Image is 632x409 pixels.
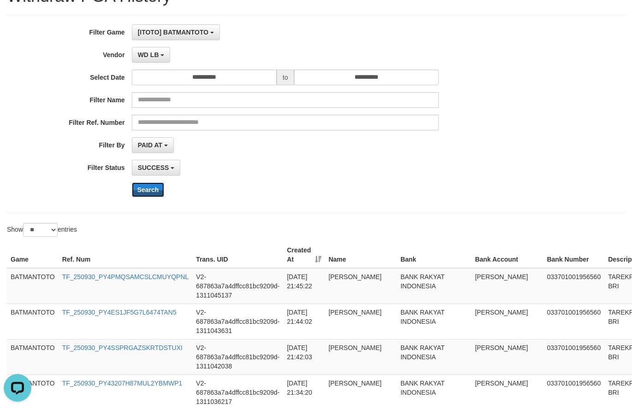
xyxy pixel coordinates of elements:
[471,242,543,268] th: Bank Account
[7,223,77,237] label: Show entries
[138,141,162,149] span: PAID AT
[192,242,283,268] th: Trans. UID
[283,242,325,268] th: Created At: activate to sort column ascending
[471,304,543,339] td: [PERSON_NAME]
[471,339,543,374] td: [PERSON_NAME]
[283,304,325,339] td: [DATE] 21:44:02
[192,304,283,339] td: V2-687863a7a4dffcc81bc9209d-1311043631
[62,344,183,351] a: TF_250930_PY4SSPRGAZSKRTDSTUXI
[397,268,472,304] td: BANK RAKYAT INDONESIA
[7,268,59,304] td: BATMANTOTO
[192,339,283,374] td: V2-687863a7a4dffcc81bc9209d-1311042038
[7,304,59,339] td: BATMANTOTO
[325,242,397,268] th: Name
[471,268,543,304] td: [PERSON_NAME]
[7,339,59,374] td: BATMANTOTO
[543,268,604,304] td: 033701001956560
[59,242,193,268] th: Ref. Num
[397,339,472,374] td: BANK RAKYAT INDONESIA
[277,70,294,85] span: to
[325,268,397,304] td: [PERSON_NAME]
[23,223,58,237] select: Showentries
[132,160,181,175] button: SUCCESS
[7,242,59,268] th: Game
[138,29,208,36] span: [ITOTO] BATMANTOTO
[132,47,171,63] button: WD LB
[132,24,220,40] button: [ITOTO] BATMANTOTO
[543,242,604,268] th: Bank Number
[62,380,183,387] a: TF_250930_PY43207H87MUL2YBMWP1
[543,339,604,374] td: 033701001956560
[62,273,189,280] a: TF_250930_PY4PMQSAMCSLCMUYQPNL
[62,309,177,316] a: TF_250930_PY4ES1JF5G7L6474TAN5
[325,304,397,339] td: [PERSON_NAME]
[132,137,174,153] button: PAID AT
[138,51,159,58] span: WD LB
[132,182,165,197] button: Search
[4,4,31,31] button: Open LiveChat chat widget
[138,164,169,171] span: SUCCESS
[397,304,472,339] td: BANK RAKYAT INDONESIA
[543,304,604,339] td: 033701001956560
[325,339,397,374] td: [PERSON_NAME]
[283,268,325,304] td: [DATE] 21:45:22
[283,339,325,374] td: [DATE] 21:42:03
[192,268,283,304] td: V2-687863a7a4dffcc81bc9209d-1311045137
[397,242,472,268] th: Bank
